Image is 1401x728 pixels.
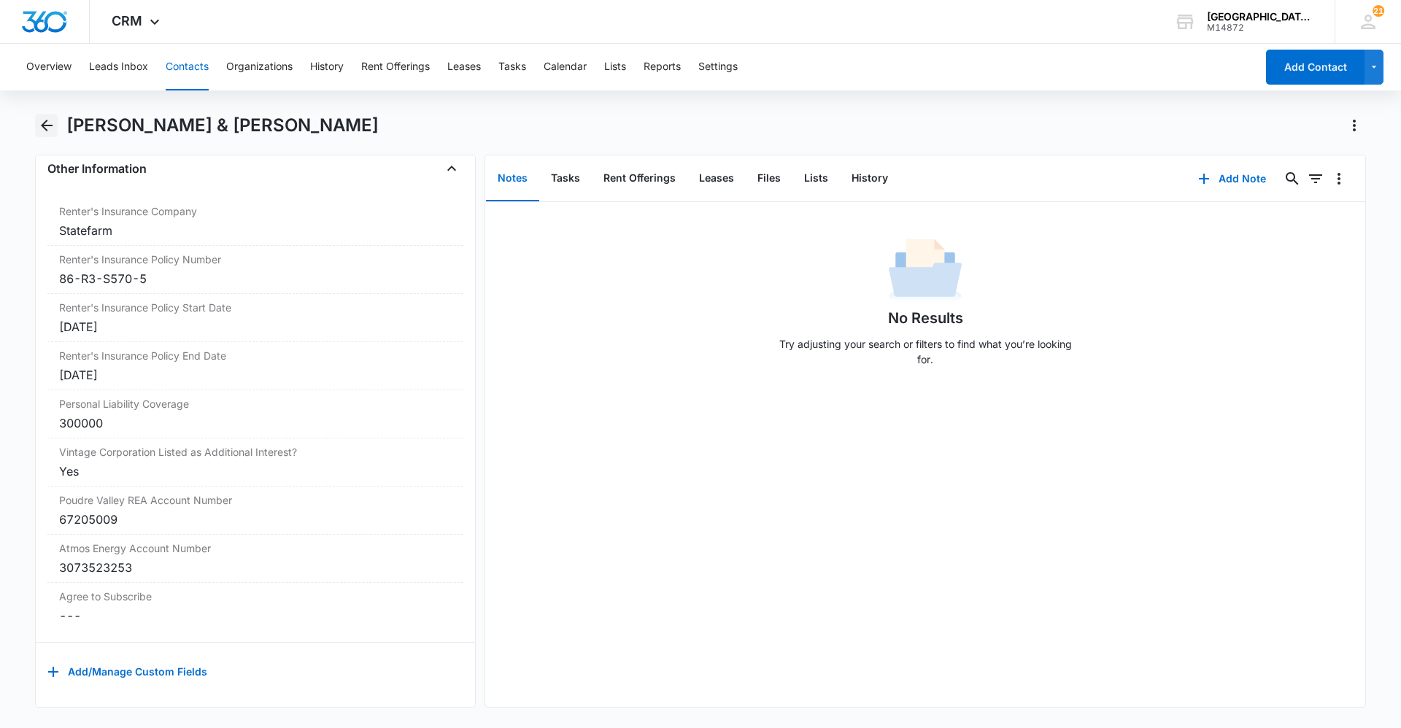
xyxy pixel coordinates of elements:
label: Agree to Subscribe [59,589,452,604]
h4: Other Information [47,160,147,177]
button: Tasks [498,44,526,90]
button: Notes [486,156,539,201]
div: Agree to Subscribe--- [47,583,463,630]
label: Renter's Insurance Policy Start Date [59,300,452,315]
button: Search... [1281,167,1304,190]
div: 86-R3-S570-5 [59,270,452,287]
button: Leases [687,156,746,201]
button: Lists [792,156,840,201]
div: notifications count [1373,5,1384,17]
button: Contacts [166,44,209,90]
div: [DATE] [59,318,452,336]
h1: [PERSON_NAME] & [PERSON_NAME] [66,115,379,136]
button: Files [746,156,792,201]
button: Filters [1304,167,1327,190]
button: Overflow Menu [1327,167,1351,190]
div: [DATE] [59,366,452,384]
button: Leases [447,44,481,90]
div: account name [1207,11,1313,23]
label: Atmos Energy Account Number [59,541,452,556]
button: History [840,156,900,201]
button: Rent Offerings [592,156,687,201]
button: Add Contact [1266,50,1365,85]
h1: No Results [888,307,963,329]
button: Settings [698,44,738,90]
p: Try adjusting your search or filters to find what you’re looking for. [772,336,1078,367]
button: Actions [1343,114,1366,137]
button: Overview [26,44,72,90]
label: Poudre Valley REA Account Number [59,492,452,508]
button: Reports [644,44,681,90]
button: History [310,44,344,90]
dd: --- [59,607,452,624]
a: Add/Manage Custom Fields [47,670,207,683]
button: Rent Offerings [361,44,430,90]
button: Add Note [1184,161,1281,196]
div: Statefarm [59,222,452,239]
div: Poudre Valley REA Account Number67205009 [47,487,463,535]
button: Organizations [226,44,293,90]
div: 300000 [59,414,452,432]
div: 67205009 [59,511,452,528]
div: account id [1207,23,1313,33]
div: Atmos Energy Account Number3073523253 [47,535,463,583]
div: Renter's Insurance CompanyStatefarm [47,198,463,246]
div: Vintage Corporation Listed as Additional Interest?Yes [47,438,463,487]
span: CRM [112,13,142,28]
div: 3073523253 [59,559,452,576]
div: Renter's Insurance Policy Number86-R3-S570-5 [47,246,463,294]
button: Close [440,157,463,180]
button: Lists [604,44,626,90]
label: Vintage Corporation Listed as Additional Interest? [59,444,452,460]
div: Renter's Insurance Policy Start Date[DATE] [47,294,463,342]
label: Renter's Insurance Policy End Date [59,348,452,363]
label: Renter's Insurance Policy Number [59,252,452,267]
button: Back [35,114,58,137]
span: 21 [1373,5,1384,17]
div: Yes [59,462,452,480]
button: Tasks [539,156,592,201]
img: No Data [889,234,962,307]
button: Calendar [544,44,587,90]
button: Add/Manage Custom Fields [47,654,207,689]
div: Personal Liability Coverage300000 [47,390,463,438]
label: Renter's Insurance Company [59,204,452,219]
label: Personal Liability Coverage [59,396,452,411]
div: Renter's Insurance Policy End Date[DATE] [47,342,463,390]
button: Leads Inbox [89,44,148,90]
